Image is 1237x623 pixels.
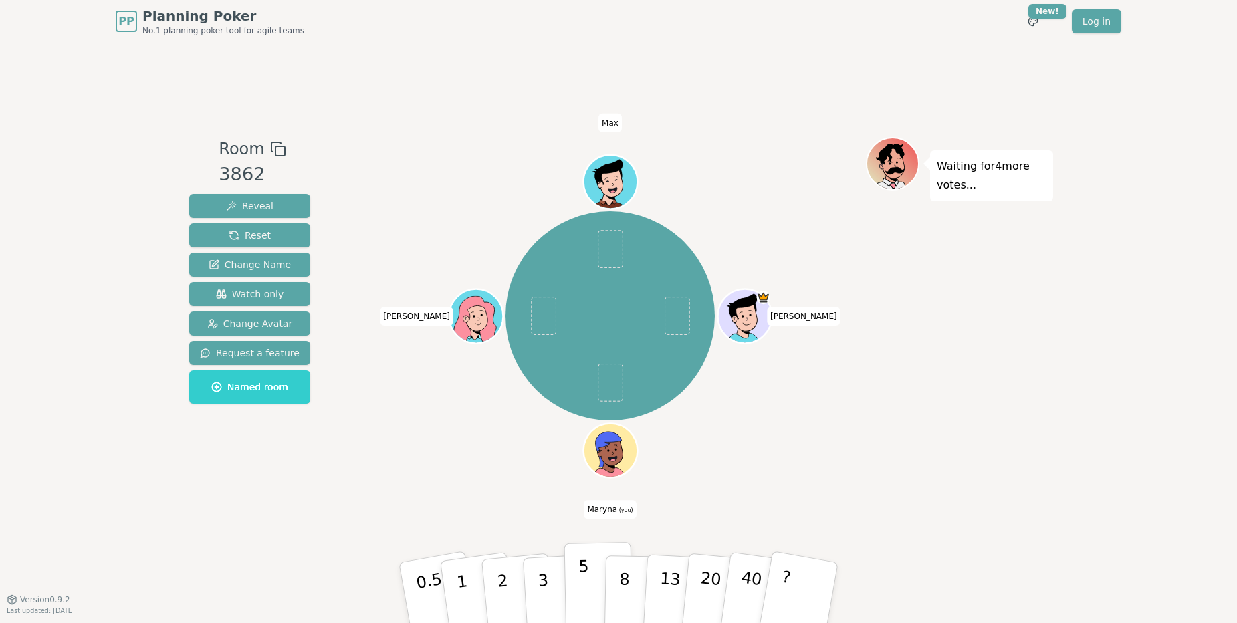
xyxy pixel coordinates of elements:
span: (you) [617,507,633,513]
button: Reset [189,223,310,247]
span: Watch only [216,287,284,301]
span: Click to change your name [598,113,622,132]
a: PPPlanning PokerNo.1 planning poker tool for agile teams [116,7,304,36]
button: Change Name [189,253,310,277]
span: Named room [211,380,288,394]
div: 3862 [219,161,286,189]
span: No.1 planning poker tool for agile teams [142,25,304,36]
button: New! [1021,9,1045,33]
span: Version 0.9.2 [20,594,70,605]
span: Click to change your name [380,307,453,326]
span: Click to change your name [767,307,840,326]
span: Click to change your name [584,500,636,519]
span: Room [219,137,264,161]
span: Change Name [209,258,291,271]
span: Reveal [226,199,273,213]
button: Click to change your avatar [585,425,636,476]
button: Named room [189,370,310,404]
p: Waiting for 4 more votes... [937,157,1046,195]
button: Request a feature [189,341,310,365]
div: New! [1028,4,1066,19]
button: Reveal [189,194,310,218]
span: Change Avatar [207,317,293,330]
span: Planning Poker [142,7,304,25]
span: Gunnar is the host [756,291,770,304]
button: Version0.9.2 [7,594,70,605]
span: PP [118,13,134,29]
button: Watch only [189,282,310,306]
span: Request a feature [200,346,300,360]
span: Reset [229,229,271,242]
button: Change Avatar [189,311,310,336]
a: Log in [1072,9,1121,33]
span: Last updated: [DATE] [7,607,75,614]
